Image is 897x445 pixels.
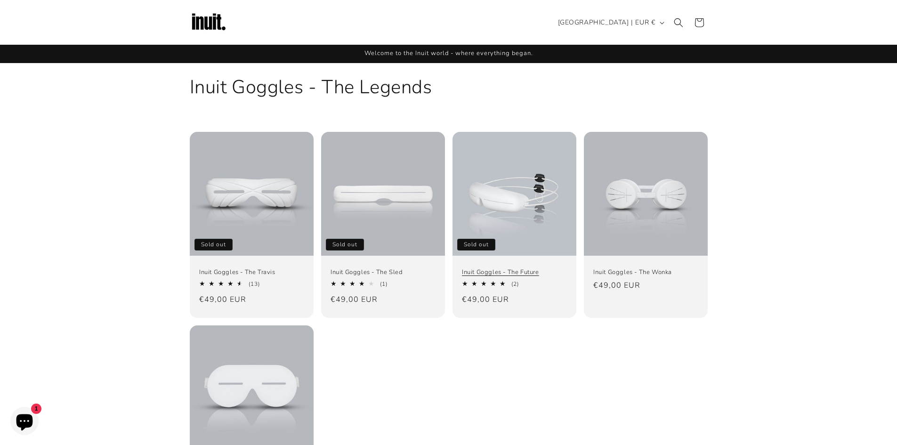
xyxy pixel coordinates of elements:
img: Inuit Logo [190,4,227,41]
summary: Search [668,12,689,33]
div: Announcement [190,45,708,63]
a: Inuit Goggles - The Future [462,268,567,276]
a: Inuit Goggles - The Sled [331,268,436,276]
a: Inuit Goggles - The Travis [199,268,304,276]
span: [GEOGRAPHIC_DATA] | EUR € [558,17,655,27]
inbox-online-store-chat: Shopify online store chat [8,407,41,437]
a: Inuit Goggles - The Wonka [593,268,698,276]
span: Welcome to the Inuit world - where everything began. [364,49,533,57]
button: [GEOGRAPHIC_DATA] | EUR € [552,14,668,32]
h1: Inuit Goggles - The Legends [190,75,708,99]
